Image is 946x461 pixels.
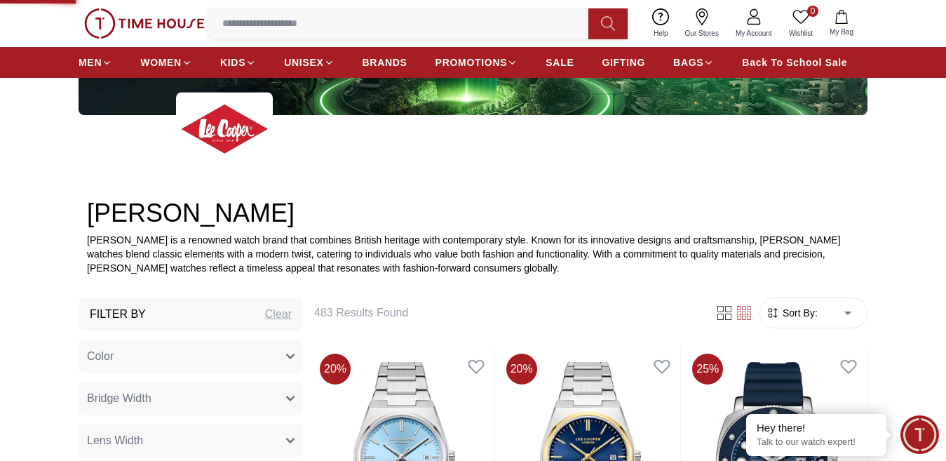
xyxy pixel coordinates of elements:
a: GIFTING [602,50,645,75]
img: ... [176,92,273,166]
span: SALE [546,55,574,69]
button: Sort By: [766,306,818,320]
button: Color [79,340,303,373]
span: BRANDS [363,55,407,69]
span: MEN [79,55,102,69]
span: Our Stores [680,28,724,39]
img: ... [84,8,205,39]
a: WOMEN [140,50,192,75]
div: Clear [265,306,292,323]
button: My Bag [821,7,862,40]
span: Wishlist [783,28,818,39]
span: WOMEN [140,55,182,69]
span: 20 % [506,354,537,385]
a: Back To School Sale [742,50,847,75]
button: Bridge Width [79,382,303,415]
div: Hey there! [757,421,876,435]
a: Our Stores [677,6,727,41]
a: KIDS [220,50,256,75]
span: BAGS [673,55,703,69]
span: 20 % [320,354,351,385]
span: My Bag [824,27,859,37]
span: 0 [807,6,818,17]
span: Color [87,348,114,365]
span: PROMOTIONS [435,55,508,69]
p: Talk to our watch expert! [757,436,876,448]
a: BAGS [673,50,714,75]
p: [PERSON_NAME] is a renowned watch brand that combines British heritage with contemporary style. K... [87,233,859,275]
span: 25 % [692,354,723,385]
span: Bridge Width [87,390,151,407]
span: Sort By: [780,306,818,320]
span: Help [648,28,674,39]
a: UNISEX [284,50,334,75]
a: Help [645,6,677,41]
span: GIFTING [602,55,645,69]
a: 0Wishlist [781,6,821,41]
h2: [PERSON_NAME] [87,199,859,227]
h6: 483 Results Found [314,305,698,321]
span: UNISEX [284,55,323,69]
span: Back To School Sale [742,55,847,69]
a: SALE [546,50,574,75]
a: PROMOTIONS [435,50,518,75]
a: MEN [79,50,112,75]
div: Chat Widget [900,415,939,454]
span: My Account [730,28,778,39]
span: KIDS [220,55,245,69]
button: Lens Width [79,424,303,457]
span: Lens Width [87,432,143,449]
h3: Filter By [90,306,146,323]
a: BRANDS [363,50,407,75]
